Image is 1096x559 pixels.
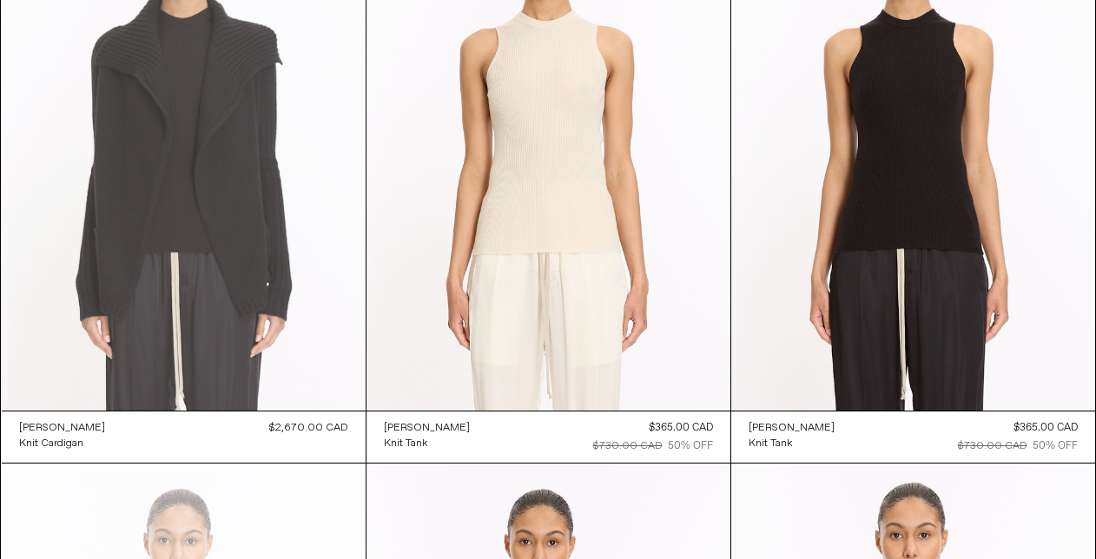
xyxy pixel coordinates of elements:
[668,438,713,454] div: 50% OFF
[749,420,835,436] a: [PERSON_NAME]
[269,420,348,436] div: $2,670.00 CAD
[749,436,835,451] a: Knit Tank
[19,437,83,451] div: Knit Cardigan
[1013,420,1078,436] div: $365.00 CAD
[384,437,427,451] div: Knit Tank
[19,420,105,436] a: [PERSON_NAME]
[384,436,470,451] a: Knit Tank
[19,436,105,451] a: Knit Cardigan
[384,421,470,436] div: [PERSON_NAME]
[1033,438,1078,454] div: 50% OFF
[649,420,713,436] div: $365.00 CAD
[749,437,792,451] div: Knit Tank
[384,420,470,436] a: [PERSON_NAME]
[19,421,105,436] div: [PERSON_NAME]
[593,438,663,454] div: $730.00 CAD
[958,438,1027,454] div: $730.00 CAD
[749,421,835,436] div: [PERSON_NAME]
